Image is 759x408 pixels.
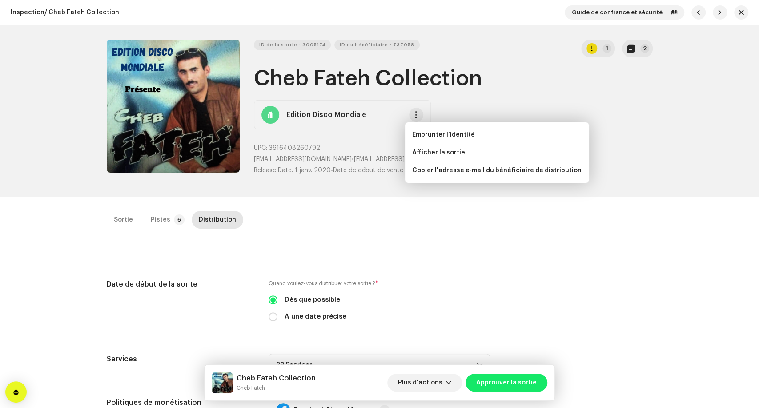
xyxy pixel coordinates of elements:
p-badge: 2 [640,44,649,53]
strong: Edition Disco Mondiale [286,109,366,120]
p-accordion-header: 28 Services [269,354,490,376]
button: Plus d'actions [387,374,462,392]
h5: Cheb Fateh Collection [237,373,316,384]
span: Date de début de vente : [333,167,406,174]
h5: Politiques de monétisation [107,397,255,408]
p-badge: 6 [174,214,185,225]
button: ID de la sortie : 3005174 [254,40,331,50]
div: Pistes [151,211,170,229]
p-badge: 1 [602,44,611,53]
span: Emprunter l'identité [412,131,475,138]
label: À une date précise [285,312,346,322]
button: ID du bénéficiaire : 737058 [334,40,420,50]
small: Quand voulez-vous distribuer votre sortie ? [269,279,375,288]
small: Cheb Fateh Collection [237,384,316,392]
span: 3616408260792 [269,145,320,151]
span: Copier l'adresse e-mail du bénéficiaire de distribution [412,167,582,174]
span: Afficher la sortie [412,149,465,156]
img: 8a1cde42-2c82-4c7e-825d-5db930a6336f [212,372,233,393]
span: [EMAIL_ADDRESS][DOMAIN_NAME] [254,156,352,162]
span: Release Date: [254,167,293,174]
span: ID du bénéficiaire : 737058 [340,36,414,54]
span: [EMAIL_ADDRESS][DOMAIN_NAME] [354,156,452,162]
span: ID de la sortie : 3005174 [259,36,325,54]
button: 2 [622,40,653,57]
label: Dès que possible [285,295,340,305]
h1: Cheb Fateh Collection [254,65,653,93]
button: Approuver la sortie [466,374,547,392]
h5: Date de début de la sorite [107,279,255,290]
button: 1 [581,40,615,57]
p: • [254,155,653,164]
h5: Services [107,354,255,364]
span: 1 janv. 2020 [295,167,331,174]
span: Plus d'actions [398,374,442,392]
div: Distribution [199,211,236,229]
span: UPC: [254,145,267,151]
span: Approuver la sortie [476,374,537,392]
div: Open Intercom Messenger [5,381,27,403]
span: • [254,167,333,174]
